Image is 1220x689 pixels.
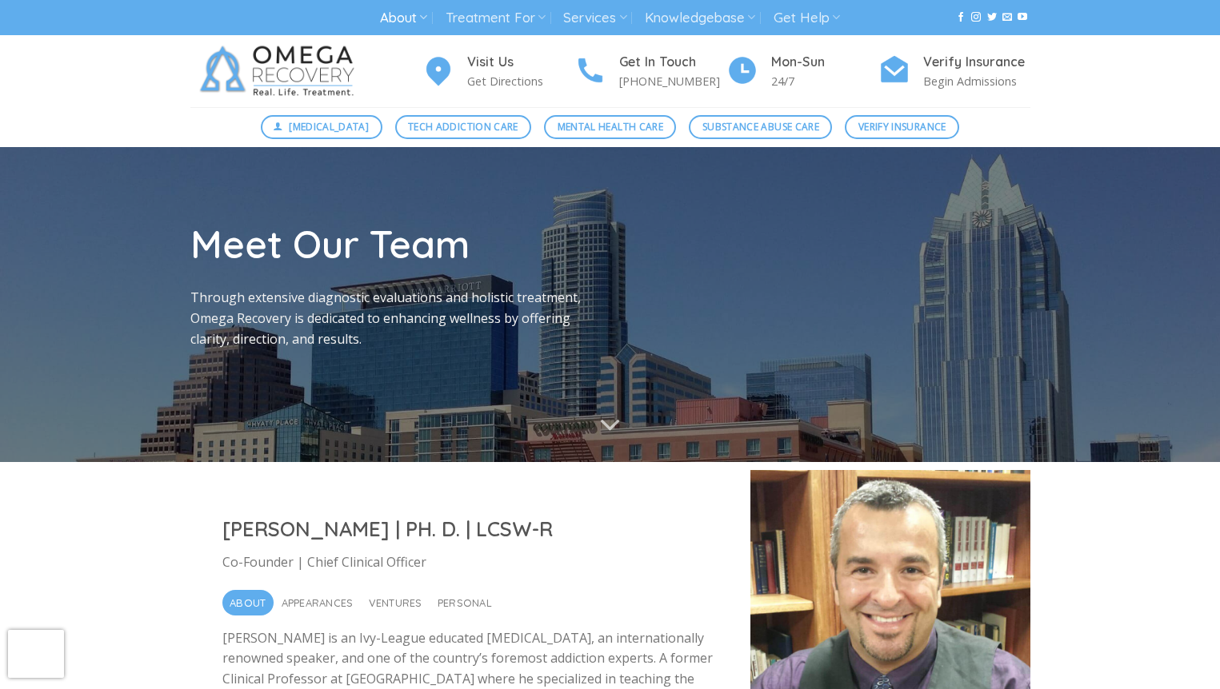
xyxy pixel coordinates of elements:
[282,590,354,615] span: Appearances
[971,12,981,23] a: Follow on Instagram
[574,52,726,91] a: Get In Touch [PHONE_NUMBER]
[190,35,370,107] img: Omega Recovery
[558,119,663,134] span: Mental Health Care
[467,72,574,90] p: Get Directions
[987,12,997,23] a: Follow on Twitter
[380,3,427,33] a: About
[369,590,422,615] span: Ventures
[1018,12,1027,23] a: Follow on YouTube
[580,404,641,446] button: Scroll for more
[771,72,878,90] p: 24/7
[923,52,1030,73] h4: Verify Insurance
[689,115,832,139] a: Substance Abuse Care
[190,288,598,349] p: Through extensive diagnostic evaluations and holistic treatment, Omega Recovery is dedicated to e...
[619,52,726,73] h4: Get In Touch
[619,72,726,90] p: [PHONE_NUMBER]
[422,52,574,91] a: Visit Us Get Directions
[1002,12,1012,23] a: Send us an email
[845,115,959,139] a: Verify Insurance
[261,115,382,139] a: [MEDICAL_DATA]
[222,552,718,573] p: Co-Founder | Chief Clinical Officer
[878,52,1030,91] a: Verify Insurance Begin Admissions
[956,12,966,23] a: Follow on Facebook
[467,52,574,73] h4: Visit Us
[446,3,546,33] a: Treatment For
[438,590,492,615] span: Personal
[544,115,676,139] a: Mental Health Care
[222,516,718,542] h2: [PERSON_NAME] | PH. D. | LCSW-R
[645,3,755,33] a: Knowledgebase
[190,219,598,269] h1: Meet Our Team
[923,72,1030,90] p: Begin Admissions
[289,119,369,134] span: [MEDICAL_DATA]
[774,3,840,33] a: Get Help
[408,119,518,134] span: Tech Addiction Care
[230,590,266,615] span: About
[563,3,626,33] a: Services
[858,119,946,134] span: Verify Insurance
[702,119,819,134] span: Substance Abuse Care
[771,52,878,73] h4: Mon-Sun
[395,115,532,139] a: Tech Addiction Care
